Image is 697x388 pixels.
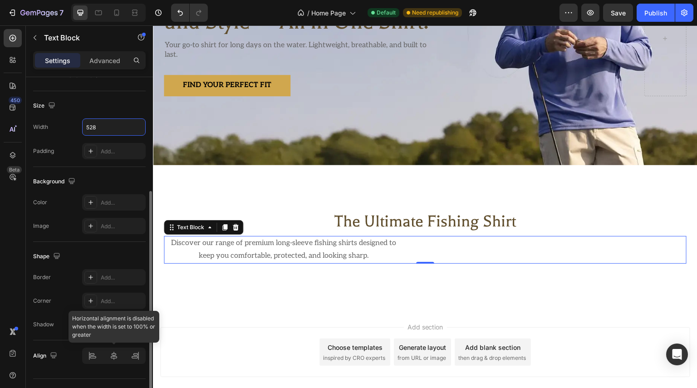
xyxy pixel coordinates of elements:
div: Corner [33,297,51,305]
button: Publish [637,4,675,22]
div: Add... [101,199,143,207]
div: Padding [33,147,54,155]
input: Auto [83,119,145,135]
button: 7 [4,4,68,22]
div: Open Intercom Messenger [666,344,688,365]
div: Add... [101,147,143,156]
span: Save [611,9,626,17]
div: Publish [644,8,667,18]
span: Default [377,9,396,17]
span: Add section [251,297,294,306]
p: 7 [59,7,64,18]
div: Background [33,176,77,188]
span: inspired by CRO experts [170,329,232,337]
iframe: Design area [153,25,697,388]
div: Add... [101,297,143,305]
div: Choose templates [175,317,230,327]
div: Shape [33,250,62,263]
div: Add... [101,274,143,282]
div: 450 [9,97,22,104]
span: Need republishing [412,9,458,17]
div: Width [33,123,48,131]
div: Border [33,273,51,281]
div: Color [33,198,47,206]
p: Advanced [89,56,120,65]
span: from URL or image [245,329,293,337]
div: Beta [7,166,22,173]
button: Save [603,4,633,22]
span: then drag & drop elements [305,329,373,337]
div: Generate layout [246,317,294,327]
p: Text Block [44,32,121,43]
div: Shadow [33,320,54,329]
div: Align [33,350,59,362]
div: Size [33,100,57,112]
span: / [307,8,309,18]
div: Add blank section [312,317,368,327]
p: Settings [45,56,70,65]
div: Add... [101,222,143,231]
div: Image [33,222,49,230]
span: Home Page [311,8,346,18]
div: Undo/Redo [171,4,208,22]
div: Add... [101,321,143,329]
